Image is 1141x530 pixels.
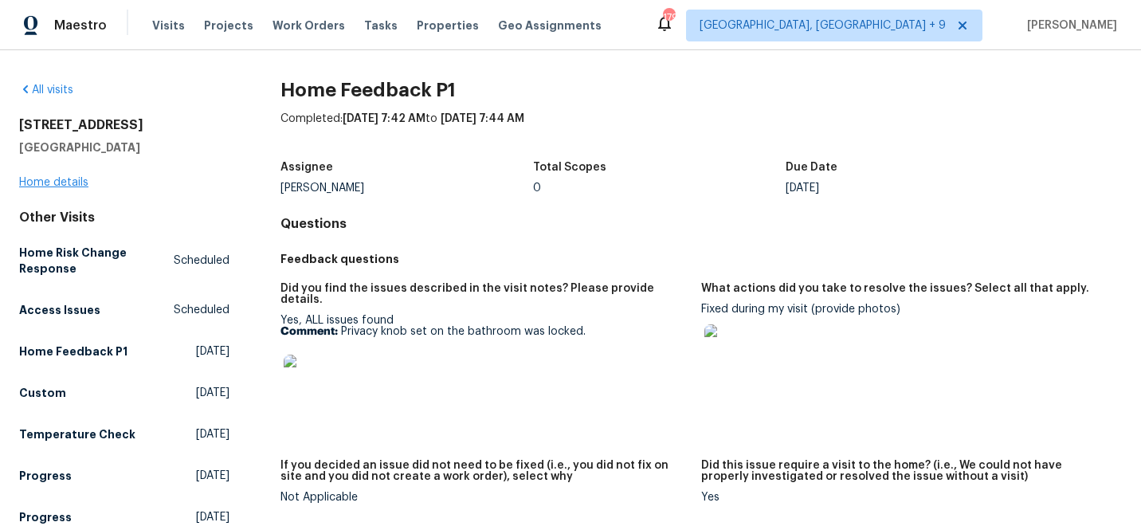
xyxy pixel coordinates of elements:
div: Completed: to [280,111,1122,152]
span: [PERSON_NAME] [1021,18,1117,33]
h5: Progress [19,468,72,484]
span: Properties [417,18,479,33]
h2: [STREET_ADDRESS] [19,117,229,133]
h4: Questions [280,216,1122,232]
span: [DATE] 7:44 AM [441,113,524,124]
span: Geo Assignments [498,18,602,33]
span: Scheduled [174,302,229,318]
div: [DATE] [786,183,1038,194]
a: Home details [19,177,88,188]
span: [DATE] [196,468,229,484]
h5: Temperature Check [19,426,135,442]
h5: Home Risk Change Response [19,245,174,277]
span: [DATE] [196,426,229,442]
h5: Custom [19,385,66,401]
b: Comment: [280,326,338,337]
h2: Home Feedback P1 [280,82,1122,98]
span: [GEOGRAPHIC_DATA], [GEOGRAPHIC_DATA] + 9 [700,18,946,33]
h5: Access Issues [19,302,100,318]
div: 179 [663,10,674,26]
a: Home Feedback P1[DATE] [19,337,229,366]
span: [DATE] [196,344,229,359]
span: [DATE] 7:42 AM [343,113,425,124]
div: Not Applicable [280,492,688,503]
div: [PERSON_NAME] [280,183,533,194]
div: Yes, ALL issues found [280,315,688,415]
a: Progress[DATE] [19,461,229,490]
h5: Home Feedback P1 [19,344,127,359]
h5: Did this issue require a visit to the home? (i.e., We could not have properly investigated or res... [701,460,1109,482]
h5: Did you find the issues described in the visit notes? Please provide details. [280,283,688,305]
h5: Due Date [786,162,837,173]
a: Access IssuesScheduled [19,296,229,324]
h5: Total Scopes [533,162,606,173]
p: Privacy knob set on the bathroom was locked. [280,326,688,337]
h5: Progress [19,509,72,525]
h5: If you decided an issue did not need to be fixed (i.e., you did not fix on site and you did not c... [280,460,688,482]
span: Maestro [54,18,107,33]
h5: Assignee [280,162,333,173]
span: Tasks [364,20,398,31]
span: Work Orders [273,18,345,33]
div: Yes [701,492,1109,503]
span: Scheduled [174,253,229,269]
h5: Feedback questions [280,251,1122,267]
div: 0 [533,183,786,194]
div: Fixed during my visit (provide photos) [701,304,1109,385]
h5: What actions did you take to resolve the issues? Select all that apply. [701,283,1089,294]
a: Temperature Check[DATE] [19,420,229,449]
a: All visits [19,84,73,96]
span: [DATE] [196,509,229,525]
div: Other Visits [19,210,229,226]
a: Custom[DATE] [19,379,229,407]
span: Projects [204,18,253,33]
span: Visits [152,18,185,33]
h5: [GEOGRAPHIC_DATA] [19,139,229,155]
a: Home Risk Change ResponseScheduled [19,238,229,283]
span: [DATE] [196,385,229,401]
